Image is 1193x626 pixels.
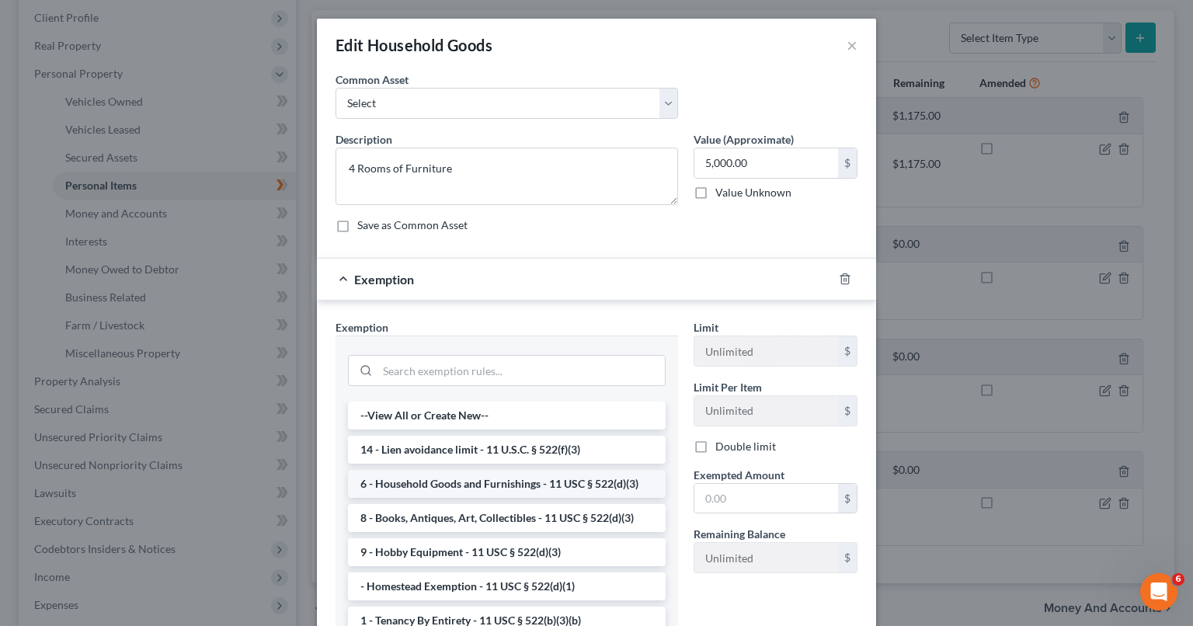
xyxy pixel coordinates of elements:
[838,484,857,513] div: $
[336,133,392,146] span: Description
[694,321,718,334] span: Limit
[694,468,784,482] span: Exempted Amount
[694,131,794,148] label: Value (Approximate)
[348,572,666,600] li: - Homestead Exemption - 11 USC § 522(d)(1)
[348,402,666,430] li: --View All or Create New--
[348,504,666,532] li: 8 - Books, Antiques, Art, Collectibles - 11 USC § 522(d)(3)
[694,336,838,366] input: --
[1140,573,1177,610] iframe: Intercom live chat
[715,439,776,454] label: Double limit
[694,396,838,426] input: --
[336,71,409,88] label: Common Asset
[348,436,666,464] li: 14 - Lien avoidance limit - 11 U.S.C. § 522(f)(3)
[348,538,666,566] li: 9 - Hobby Equipment - 11 USC § 522(d)(3)
[838,148,857,178] div: $
[1172,573,1184,586] span: 6
[348,470,666,498] li: 6 - Household Goods and Furnishings - 11 USC § 522(d)(3)
[694,484,838,513] input: 0.00
[336,321,388,334] span: Exemption
[715,185,791,200] label: Value Unknown
[694,379,762,395] label: Limit Per Item
[838,396,857,426] div: $
[838,543,857,572] div: $
[694,148,838,178] input: 0.00
[354,272,414,287] span: Exemption
[377,356,665,385] input: Search exemption rules...
[838,336,857,366] div: $
[336,34,492,56] div: Edit Household Goods
[694,526,785,542] label: Remaining Balance
[847,36,857,54] button: ×
[694,543,838,572] input: --
[357,217,468,233] label: Save as Common Asset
